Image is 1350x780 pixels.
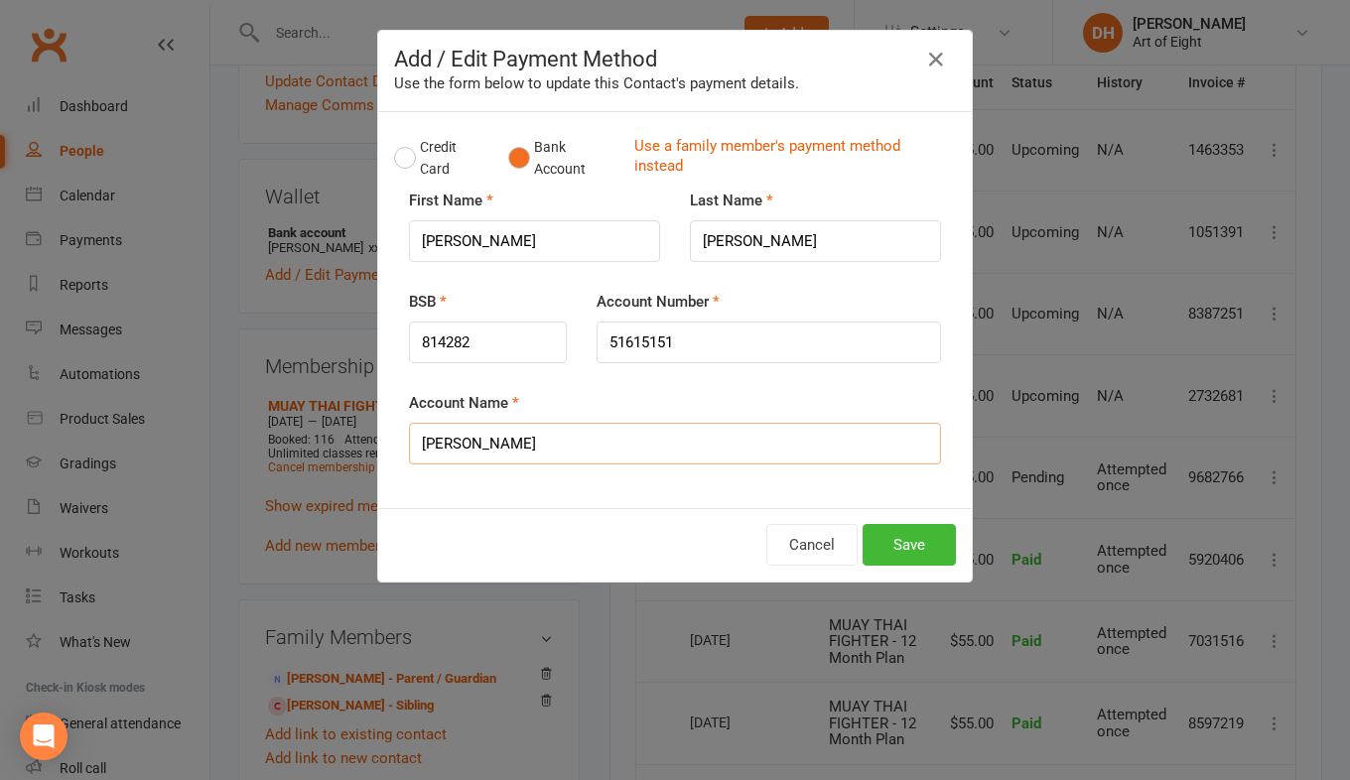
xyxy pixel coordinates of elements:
label: BSB [409,290,447,314]
button: Cancel [766,524,858,566]
label: Last Name [690,189,773,212]
label: First Name [409,189,493,212]
label: Account Name [409,391,519,415]
h4: Add / Edit Payment Method [394,47,956,71]
input: NNNNNN [409,322,567,363]
a: Use a family member's payment method instead [634,136,946,181]
div: Use the form below to update this Contact's payment details. [394,71,956,95]
button: Save [863,524,956,566]
button: Credit Card [394,128,487,189]
button: Bank Account [508,128,618,189]
div: Open Intercom Messenger [20,713,67,760]
button: Close [920,44,952,75]
label: Account Number [597,290,720,314]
